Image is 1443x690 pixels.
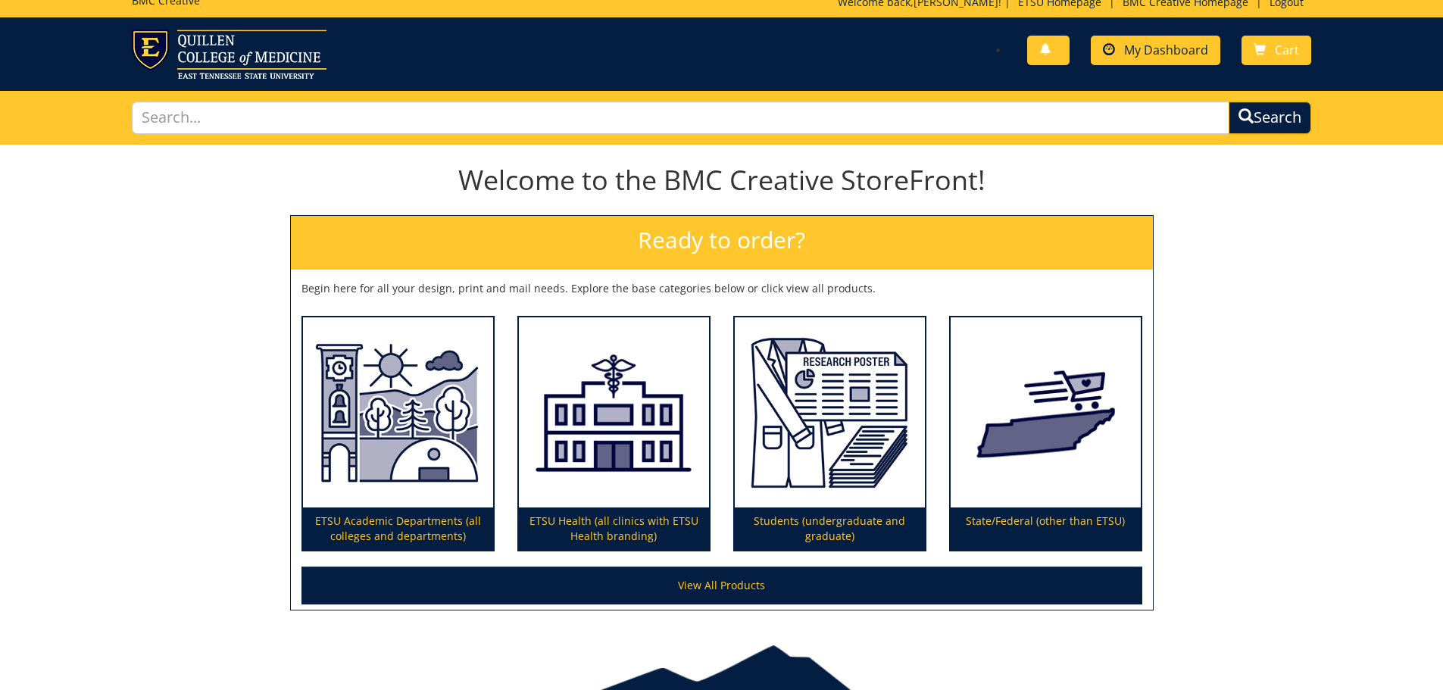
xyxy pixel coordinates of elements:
[519,317,709,551] a: ETSU Health (all clinics with ETSU Health branding)
[951,507,1141,550] p: State/Federal (other than ETSU)
[735,507,925,550] p: Students (undergraduate and graduate)
[303,317,493,551] a: ETSU Academic Departments (all colleges and departments)
[1229,101,1311,134] button: Search
[951,317,1141,508] img: State/Federal (other than ETSU)
[519,507,709,550] p: ETSU Health (all clinics with ETSU Health branding)
[519,317,709,508] img: ETSU Health (all clinics with ETSU Health branding)
[301,281,1142,296] p: Begin here for all your design, print and mail needs. Explore the base categories below or click ...
[290,165,1154,195] h1: Welcome to the BMC Creative StoreFront!
[951,317,1141,551] a: State/Federal (other than ETSU)
[1242,36,1311,65] a: Cart
[301,567,1142,604] a: View All Products
[291,216,1153,270] h2: Ready to order?
[303,317,493,508] img: ETSU Academic Departments (all colleges and departments)
[735,317,925,508] img: Students (undergraduate and graduate)
[303,507,493,550] p: ETSU Academic Departments (all colleges and departments)
[1091,36,1220,65] a: My Dashboard
[735,317,925,551] a: Students (undergraduate and graduate)
[132,101,1230,134] input: Search...
[1124,42,1208,58] span: My Dashboard
[1275,42,1299,58] span: Cart
[132,30,326,79] img: ETSU logo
